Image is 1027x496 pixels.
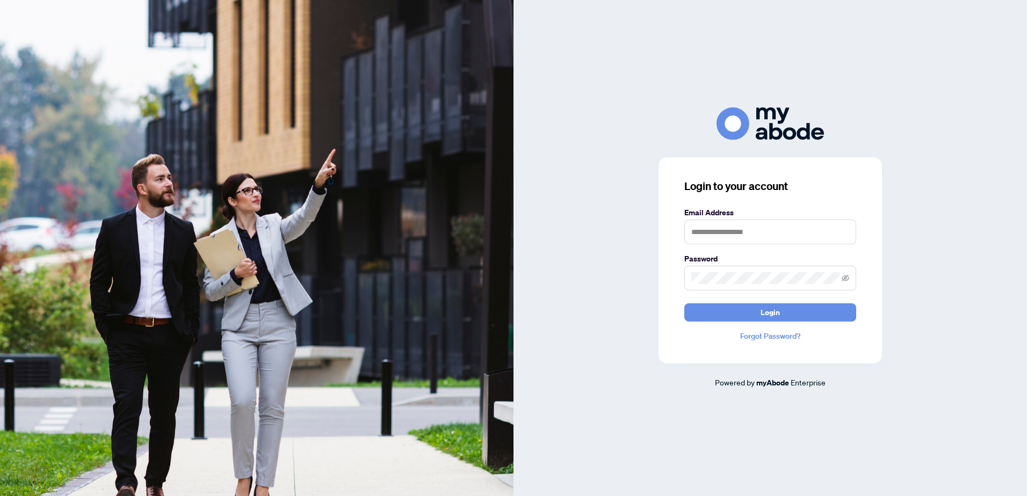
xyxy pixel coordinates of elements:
span: Enterprise [791,377,826,387]
h3: Login to your account [684,179,856,194]
img: ma-logo [717,107,824,140]
a: myAbode [756,377,789,389]
label: Email Address [684,207,856,218]
span: Powered by [715,377,755,387]
span: eye-invisible [842,274,849,282]
button: Login [684,303,856,322]
label: Password [684,253,856,265]
a: Forgot Password? [684,330,856,342]
span: Login [761,304,780,321]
